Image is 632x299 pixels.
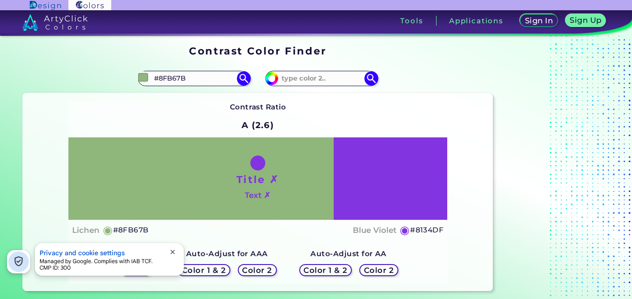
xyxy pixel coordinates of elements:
[364,71,378,85] img: icon search
[353,224,397,237] h4: Blue Violet
[230,102,286,111] strong: Contrast Ratio
[30,1,61,10] img: ArtyClick Design logo
[364,266,394,274] h5: Color 2
[113,224,149,236] h5: #8FB67B
[72,224,100,237] h4: Lichen
[22,14,88,31] img: logo_artyclick_colors_white.svg
[410,224,444,236] h5: #8134DF
[400,17,423,24] h3: Tools
[303,266,347,274] h5: Color 1 & 2
[310,249,386,258] strong: Auto-Adjust for AA
[151,72,237,85] input: type color 1..
[449,17,504,24] h3: Applications
[242,266,272,274] h5: Color 2
[186,249,268,258] strong: Auto-Adjust for AAA
[400,224,410,236] h5: ◉
[237,71,251,85] img: icon search
[103,224,113,236] h5: ◉
[525,17,553,24] h5: Sign In
[497,42,613,295] iframe: Advertisement
[245,189,270,202] h4: Text ✗
[182,266,226,274] h5: Color 1 & 2
[237,115,278,136] h2: A (2.6)
[565,14,606,27] a: Sign Up
[236,172,279,186] h1: Title ✗
[278,72,365,85] input: type color 2..
[189,44,326,58] h1: Contrast Color Finder
[570,16,602,24] h5: Sign Up
[520,14,558,27] a: Sign In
